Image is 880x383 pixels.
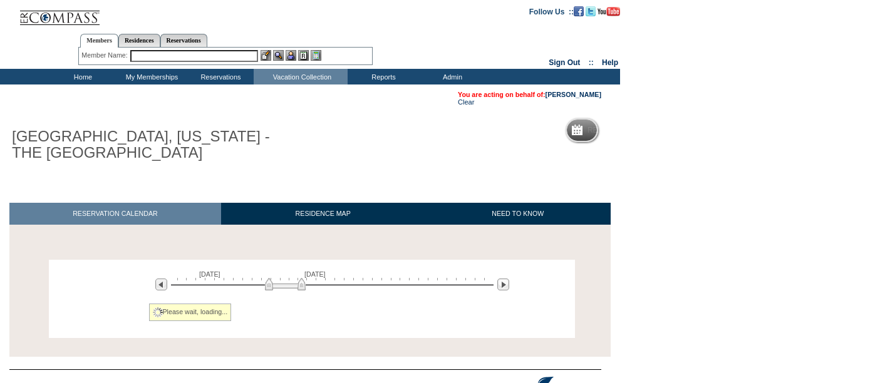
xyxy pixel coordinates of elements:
[254,69,348,84] td: Vacation Collection
[589,58,594,67] span: ::
[298,50,309,61] img: Reservations
[602,58,618,67] a: Help
[9,203,221,225] a: RESERVATION CALENDAR
[9,126,290,164] h1: [GEOGRAPHIC_DATA], [US_STATE] - THE [GEOGRAPHIC_DATA]
[47,69,116,84] td: Home
[116,69,185,84] td: My Memberships
[160,34,207,47] a: Reservations
[199,270,220,278] span: [DATE]
[458,91,601,98] span: You are acting on behalf of:
[149,304,232,321] div: Please wait, loading...
[153,307,163,317] img: spinner2.gif
[348,69,417,84] td: Reports
[118,34,160,47] a: Residences
[80,34,118,48] a: Members
[497,278,509,290] img: Next
[221,203,425,225] a: RESIDENCE MAP
[273,50,284,61] img: View
[588,126,683,135] h5: Reservation Calendar
[574,7,584,14] a: Become our fan on Facebook
[574,6,584,16] img: Become our fan on Facebook
[458,98,474,106] a: Clear
[185,69,254,84] td: Reservations
[546,91,601,98] a: [PERSON_NAME]
[598,7,620,14] a: Subscribe to our YouTube Channel
[311,50,321,61] img: b_calculator.gif
[425,203,611,225] a: NEED TO KNOW
[81,50,130,61] div: Member Name:
[598,7,620,16] img: Subscribe to our YouTube Channel
[586,6,596,16] img: Follow us on Twitter
[155,278,167,290] img: Previous
[417,69,485,84] td: Admin
[586,7,596,14] a: Follow us on Twitter
[261,50,271,61] img: b_edit.gif
[549,58,580,67] a: Sign Out
[529,6,574,16] td: Follow Us ::
[304,270,326,278] span: [DATE]
[286,50,296,61] img: Impersonate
